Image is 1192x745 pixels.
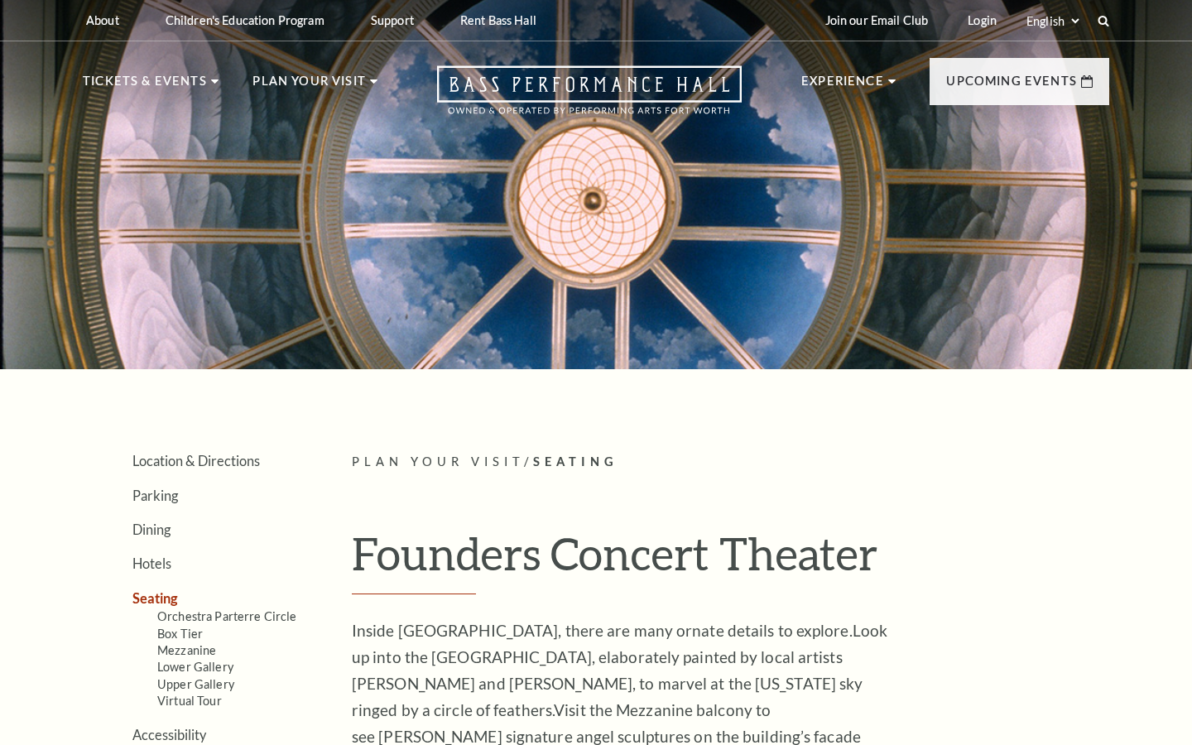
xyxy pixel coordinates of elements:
[157,627,203,641] a: Box Tier
[132,555,171,571] a: Hotels
[371,13,414,27] p: Support
[132,727,206,743] a: Accessibility
[132,521,171,537] a: Dining
[157,609,297,623] a: Orchestra Parterre Circle
[157,643,216,657] a: Mezzanine
[801,71,884,101] p: Experience
[252,71,366,101] p: Plan Your Visit
[352,526,1109,594] h1: Founders Concert Theater
[946,71,1077,101] p: Upcoming Events
[132,453,260,469] a: Location & Directions
[132,590,178,606] a: Seating
[533,454,618,469] span: Seating
[460,13,536,27] p: Rent Bass Hall
[86,13,119,27] p: About
[83,71,207,101] p: Tickets & Events
[132,488,178,503] a: Parking
[1023,13,1082,29] select: Select:
[157,677,234,691] a: Upper Gallery
[157,694,222,708] a: Virtual Tour
[352,454,524,469] span: Plan Your Visit
[352,621,887,719] span: Look up into the [GEOGRAPHIC_DATA], elaborately painted by local artists [PERSON_NAME] and [PERSO...
[352,452,1109,473] p: /
[166,13,324,27] p: Children's Education Program
[157,660,233,674] a: Lower Gallery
